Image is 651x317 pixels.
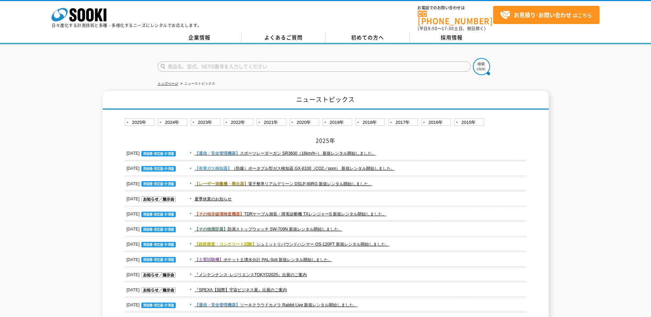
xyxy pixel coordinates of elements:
[195,227,228,232] span: 【その他測定器】
[141,181,176,187] img: 測量機・測定器・計測器
[418,25,486,32] span: (平日 ～ 土日、祝日除く)
[127,222,177,233] dt: [DATE]
[141,287,176,293] img: お知らせ
[127,237,177,248] dt: [DATE]
[195,272,307,277] a: 『メンテンナンス･レジリエンスTOKYO2025』出展のご案内
[195,166,395,171] a: 【有害ガス検知器】（防爆）ポータブル型ガス検知器 GX-6100（CO2／ppm） 新規レンタル開始しました。
[195,303,358,307] a: 【通信・安全管理機器】ソーキクラウドカメラ Rabbit Live 新規レンタル開始しました。
[141,257,176,262] img: 測量機・測定器・計測器
[125,118,156,127] a: 2025年
[493,6,600,24] a: お見積り･お問い合わせはこちら
[127,146,177,157] dt: [DATE]
[421,118,453,127] a: 2016年
[51,23,202,27] p: 日々進化する計測技術と多種・多様化するニーズにレンタルでお応えします。
[195,197,232,201] a: 夏季休業のお知らせ
[127,207,177,218] dt: [DATE]
[195,181,372,186] a: 【レーザー測量機・墨出器】電子整準リアルグリーン DSLP-90RG 新規レンタル開始しました。
[195,166,232,171] span: 【有害ガス検知器】
[323,118,354,127] a: 2019年
[125,137,526,144] h2: 2025年
[127,267,177,279] dt: [DATE]
[141,151,176,156] img: 測量機・測定器・計測器
[356,118,387,127] a: 2018年
[195,242,256,247] span: 【鉄筋探査・コンクリート試験】
[127,191,177,203] dt: [DATE]
[158,33,242,43] a: 企業情報
[195,287,287,292] a: 『SPEXA【国際】宇宙ビジネス展』出展のご案内
[351,34,384,41] span: 初めての方へ
[141,197,176,202] img: お知らせ
[418,6,493,10] span: お電話でのお問い合わせは
[195,212,386,216] a: 【その他非破壊検査機器】TDRケーブル測長・障害診断機 TXレンジャーS 新規レンタル開始しました。
[103,91,549,110] h1: ニューストピックス
[127,161,177,173] dt: [DATE]
[127,297,177,309] dt: [DATE]
[514,11,571,19] strong: お見積り･お問い合わせ
[418,11,493,25] a: [PHONE_NUMBER]
[428,25,438,32] span: 8:50
[500,10,592,20] span: はこちら
[158,61,471,72] input: 商品名、型式、NETIS番号を入力してください
[195,151,240,156] span: 【通信・安全管理機器】
[127,282,177,294] dt: [DATE]
[410,33,494,43] a: 採用情報
[191,118,222,127] a: 2023年
[141,303,176,308] img: 測量機・測定器・計測器
[195,181,248,186] span: 【レーザー測量機・墨出器】
[141,166,176,172] img: 測量機・測定器・計測器
[158,82,178,85] a: トップページ
[473,58,490,75] img: btn_search.png
[290,118,321,127] a: 2020年
[141,242,176,247] img: 測量機・測定器・計測器
[195,227,342,232] a: 【その他測定器】防滴ストップウォッチ SW-709N 新規レンタル開始しました。
[224,118,255,127] a: 2022年
[195,242,390,247] a: 【鉄筋探査・コンクリート試験】シュミットリバウンドハンマー OS-120PT 新規レンタル開始しました。
[388,118,420,127] a: 2017年
[127,252,177,264] dt: [DATE]
[158,118,189,127] a: 2024年
[195,212,244,216] span: 【その他非破壊検査機器】
[195,151,376,156] a: 【通信・安全管理機器】スポーツレーダーガン SR3600（16km/h~） 新規レンタル開始しました。
[141,212,176,217] img: 測量機・測定器・計測器
[141,227,176,232] img: 測量機・測定器・計測器
[127,176,177,188] dt: [DATE]
[179,80,215,87] li: ニューストピックス
[257,118,288,127] a: 2021年
[242,33,326,43] a: よくあるご質問
[195,257,332,262] a: 【土質試験機】ポケット土壌水分計 PAL-Soil 新規レンタル開始しました。
[454,118,486,127] a: 2015年
[195,257,223,262] span: 【土質試験機】
[442,25,454,32] span: 17:30
[141,272,176,278] img: お知らせ
[195,303,240,307] span: 【通信・安全管理機器】
[326,33,410,43] a: 初めての方へ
